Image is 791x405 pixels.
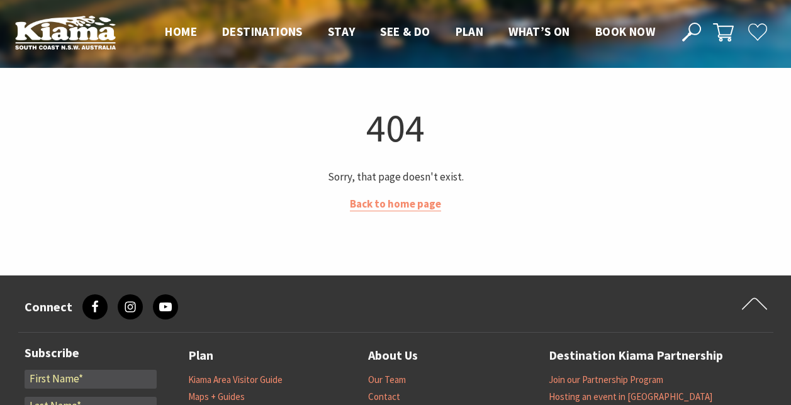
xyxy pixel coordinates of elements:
[368,391,400,403] a: Contact
[188,374,283,386] a: Kiama Area Visitor Guide
[25,345,157,360] h3: Subscribe
[15,15,116,50] img: Kiama Logo
[188,391,245,403] a: Maps + Guides
[350,197,441,211] a: Back to home page
[549,374,663,386] a: Join our Partnership Program
[165,24,197,39] span: Home
[188,345,213,366] a: Plan
[328,24,356,39] span: Stay
[549,345,723,366] a: Destination Kiama Partnership
[23,169,768,186] p: Sorry, that page doesn't exist.
[152,22,668,43] nav: Main Menu
[368,345,418,366] a: About Us
[222,24,303,39] span: Destinations
[368,374,406,386] a: Our Team
[25,299,72,314] h3: Connect
[508,24,570,39] span: What’s On
[380,24,430,39] span: See & Do
[456,24,484,39] span: Plan
[23,103,768,153] h1: 404
[25,370,157,389] input: First Name*
[549,391,712,403] a: Hosting an event in [GEOGRAPHIC_DATA]
[595,24,655,39] span: Book now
